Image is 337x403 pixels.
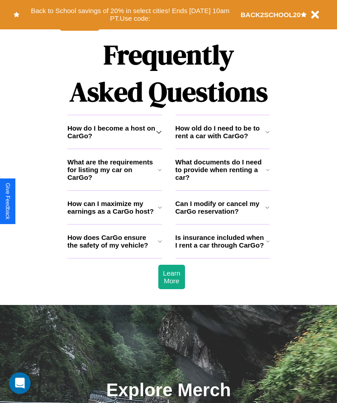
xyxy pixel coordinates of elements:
[176,124,266,140] h3: How old do I need to be to rent a car with CarGo?
[241,11,301,19] b: BACK2SCHOOL20
[5,183,11,220] div: Give Feedback
[158,265,185,289] button: Learn More
[176,200,266,215] h3: Can I modify or cancel my CarGo reservation?
[67,234,158,249] h3: How does CarGo ensure the safety of my vehicle?
[19,5,241,25] button: Back to School savings of 20% in select cities! Ends [DATE] 10am PT.Use code:
[67,200,158,215] h3: How can I maximize my earnings as a CarGo host?
[67,158,158,181] h3: What are the requirements for listing my car on CarGo?
[176,234,266,249] h3: Is insurance included when I rent a car through CarGo?
[67,32,270,115] h1: Frequently Asked Questions
[176,158,266,181] h3: What documents do I need to provide when renting a car?
[9,372,31,394] iframe: Intercom live chat
[67,124,156,140] h3: How do I become a host on CarGo?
